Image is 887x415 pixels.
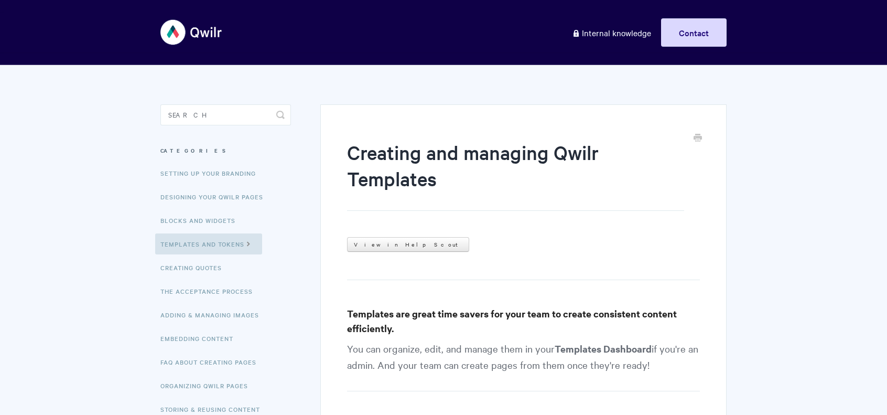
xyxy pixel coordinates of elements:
[160,13,223,52] img: Qwilr Help Center
[160,281,261,302] a: The Acceptance Process
[155,233,262,254] a: Templates and Tokens
[694,133,702,144] a: Print this Article
[160,104,291,125] input: Search
[347,237,469,252] a: View in Help Scout
[564,18,659,47] a: Internal knowledge
[160,186,271,207] a: Designing Your Qwilr Pages
[160,304,267,325] a: Adding & Managing Images
[661,18,727,47] a: Contact
[160,141,291,160] h3: Categories
[347,139,684,211] h1: Creating and managing Qwilr Templates
[160,328,241,349] a: Embedding Content
[160,163,264,184] a: Setting up your Branding
[347,340,700,391] p: You can organize, edit, and manage them in your if you're an admin. And your team can create page...
[160,375,256,396] a: Organizing Qwilr Pages
[347,306,700,336] h3: Templates are great time savers for your team to create consistent content efficiently.
[160,210,243,231] a: Blocks and Widgets
[555,342,652,355] strong: Templates Dashboard
[160,352,264,373] a: FAQ About Creating Pages
[160,257,230,278] a: Creating Quotes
